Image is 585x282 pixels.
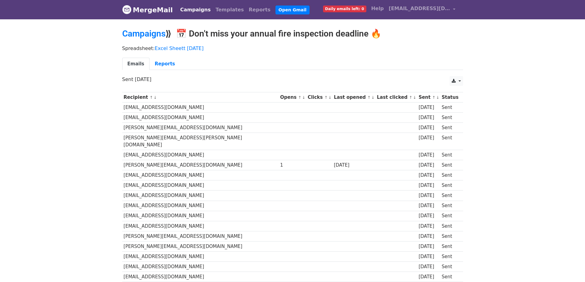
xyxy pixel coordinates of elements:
div: [DATE] [419,104,439,111]
div: [DATE] [419,233,439,240]
td: [EMAIL_ADDRESS][DOMAIN_NAME] [122,211,279,221]
div: [DATE] [419,243,439,250]
a: ↓ [154,95,157,100]
td: [EMAIL_ADDRESS][DOMAIN_NAME] [122,252,279,262]
div: [DATE] [419,172,439,179]
div: [DATE] [419,114,439,121]
a: ↓ [302,95,306,100]
a: Open Gmail [275,6,310,14]
td: [EMAIL_ADDRESS][DOMAIN_NAME] [122,150,279,160]
div: [DATE] [419,162,439,169]
h2: ⟫ 📅 Don't miss your annual fire inspection deadline 🔥 [122,29,463,39]
a: ↑ [367,95,371,100]
th: Opens [279,92,306,102]
td: Sent [440,160,460,170]
td: [EMAIL_ADDRESS][DOMAIN_NAME] [122,262,279,272]
td: Sent [440,252,460,262]
td: Sent [440,211,460,221]
a: ↓ [413,95,416,100]
a: Excel Sheett [DATE] [155,45,204,51]
td: [EMAIL_ADDRESS][DOMAIN_NAME] [122,272,279,282]
div: [DATE] [419,192,439,199]
td: Sent [440,191,460,201]
td: Sent [440,133,460,150]
td: Sent [440,231,460,241]
td: [EMAIL_ADDRESS][DOMAIN_NAME] [122,180,279,191]
td: Sent [440,113,460,123]
div: [DATE] [419,212,439,219]
div: [DATE] [419,263,439,270]
td: [PERSON_NAME][EMAIL_ADDRESS][PERSON_NAME][DOMAIN_NAME] [122,133,279,150]
div: [DATE] [419,134,439,141]
th: Sent [417,92,440,102]
a: Help [369,2,386,15]
td: [EMAIL_ADDRESS][DOMAIN_NAME] [122,221,279,231]
span: [EMAIL_ADDRESS][DOMAIN_NAME] [389,5,450,12]
a: ↑ [324,95,328,100]
td: [EMAIL_ADDRESS][DOMAIN_NAME] [122,102,279,113]
th: Last clicked [376,92,417,102]
a: Campaigns [122,29,166,39]
td: Sent [440,150,460,160]
div: [DATE] [419,253,439,260]
th: Clicks [306,92,332,102]
a: Campaigns [178,4,213,16]
td: [PERSON_NAME][EMAIL_ADDRESS][DOMAIN_NAME] [122,123,279,133]
th: Status [440,92,460,102]
a: [EMAIL_ADDRESS][DOMAIN_NAME] [386,2,458,17]
div: [DATE] [419,152,439,159]
div: 1 [280,162,305,169]
td: [PERSON_NAME][EMAIL_ADDRESS][DOMAIN_NAME] [122,231,279,241]
td: [EMAIL_ADDRESS][DOMAIN_NAME] [122,191,279,201]
a: Reports [150,58,180,70]
p: Sent [DATE] [122,76,463,83]
a: Daily emails left: 0 [321,2,369,15]
span: Daily emails left: 0 [323,6,366,12]
div: [DATE] [419,202,439,209]
div: [DATE] [334,162,374,169]
td: Sent [440,241,460,251]
img: MergeMail logo [122,5,131,14]
td: [EMAIL_ADDRESS][DOMAIN_NAME] [122,113,279,123]
td: [EMAIL_ADDRESS][DOMAIN_NAME] [122,170,279,180]
div: [DATE] [419,273,439,280]
td: Sent [440,180,460,191]
a: ↑ [150,95,153,100]
a: MergeMail [122,3,173,16]
td: Sent [440,272,460,282]
p: Spreadsheet: [122,45,463,52]
a: Templates [213,4,246,16]
td: [PERSON_NAME][EMAIL_ADDRESS][DOMAIN_NAME] [122,160,279,170]
td: Sent [440,123,460,133]
div: [DATE] [419,124,439,131]
a: ↓ [436,95,439,100]
a: ↓ [371,95,375,100]
td: Sent [440,221,460,231]
td: Sent [440,262,460,272]
td: Sent [440,201,460,211]
td: [PERSON_NAME][EMAIL_ADDRESS][DOMAIN_NAME] [122,241,279,251]
a: ↓ [328,95,332,100]
div: [DATE] [419,182,439,189]
a: ↑ [409,95,412,100]
td: Sent [440,102,460,113]
a: ↑ [432,95,435,100]
td: Sent [440,170,460,180]
a: ↑ [298,95,302,100]
th: Recipient [122,92,279,102]
a: Emails [122,58,150,70]
a: Reports [246,4,273,16]
th: Last opened [332,92,375,102]
div: [DATE] [419,223,439,230]
td: [EMAIL_ADDRESS][DOMAIN_NAME] [122,201,279,211]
